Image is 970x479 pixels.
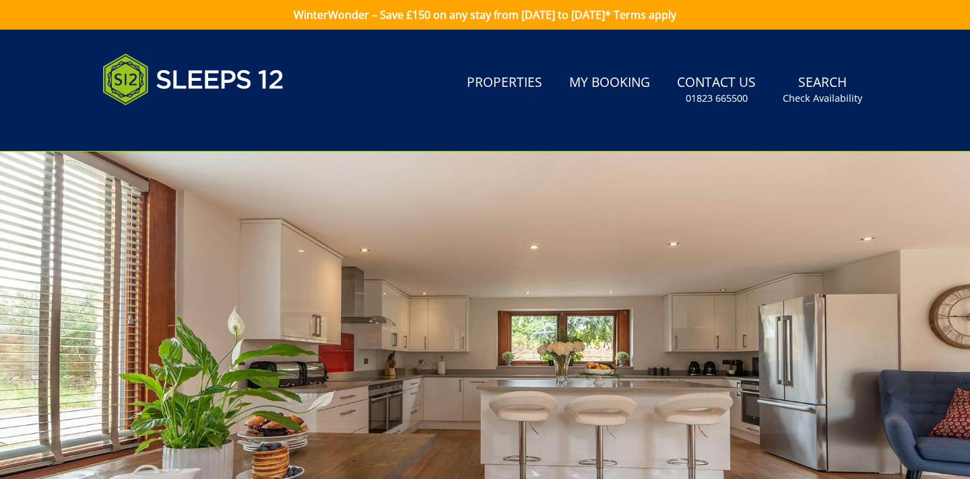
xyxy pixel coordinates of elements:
[461,68,548,98] a: Properties
[564,68,655,98] a: My Booking
[783,92,862,105] small: Check Availability
[672,68,761,112] a: Contact Us01823 665500
[102,46,284,113] img: Sleeps 12
[777,68,868,112] a: SearchCheck Availability
[686,92,748,105] small: 01823 665500
[96,121,237,133] iframe: Customer reviews powered by Trustpilot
